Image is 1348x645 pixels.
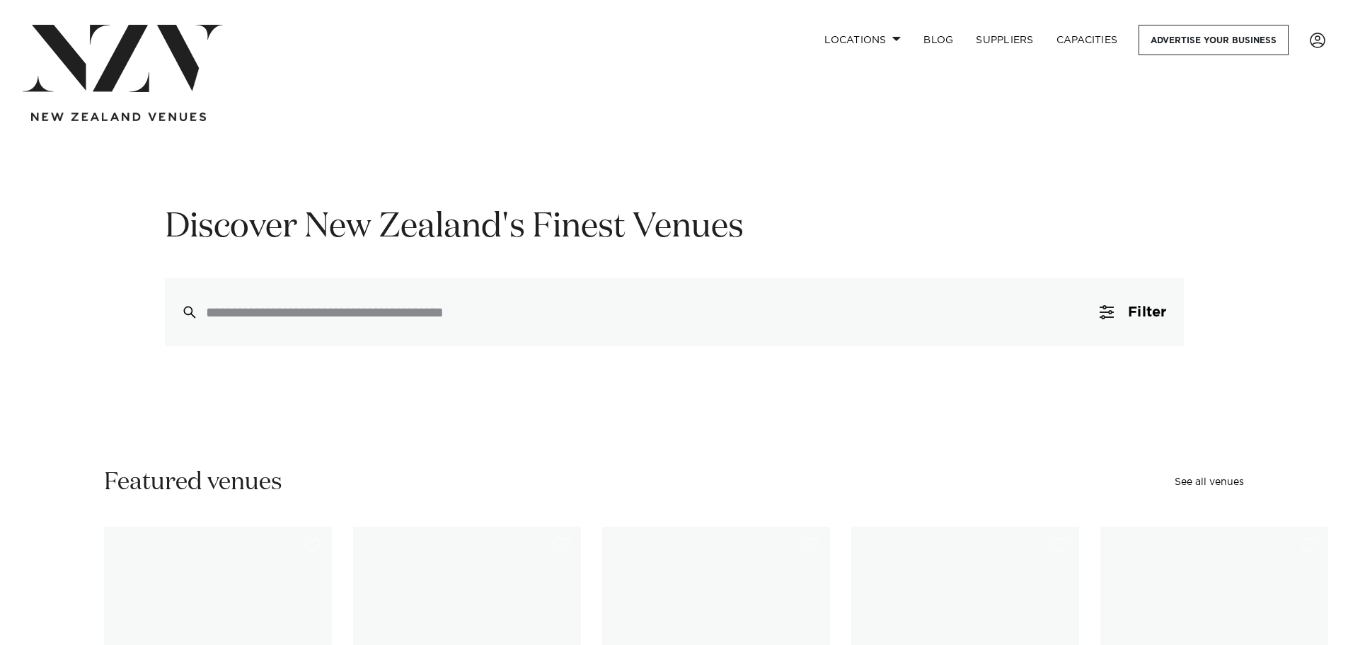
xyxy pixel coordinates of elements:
h2: Featured venues [104,467,282,498]
a: Capacities [1045,25,1129,55]
button: Filter [1083,278,1183,346]
h1: Discover New Zealand's Finest Venues [165,205,1184,250]
span: Filter [1128,305,1166,319]
a: BLOG [912,25,964,55]
img: new-zealand-venues-text.png [31,113,206,122]
a: See all venues [1175,477,1244,487]
img: nzv-logo.png [23,25,223,92]
a: SUPPLIERS [964,25,1044,55]
a: Locations [813,25,912,55]
a: Advertise your business [1139,25,1289,55]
